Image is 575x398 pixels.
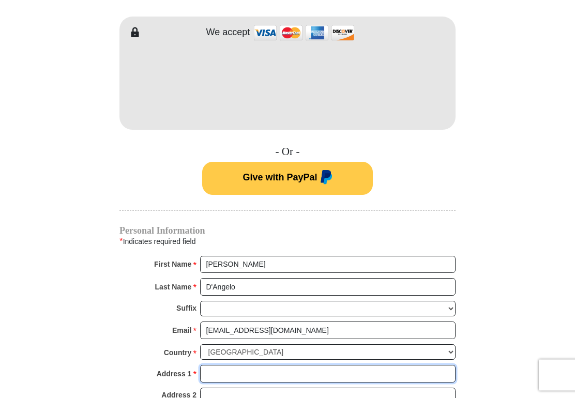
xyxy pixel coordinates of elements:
[155,280,192,295] strong: Last Name
[154,257,191,272] strong: First Name
[176,301,196,316] strong: Suffix
[164,346,192,360] strong: Country
[202,162,373,195] button: Give with PayPal
[172,324,191,338] strong: Email
[157,367,192,381] strong: Address 1
[252,22,356,44] img: credit cards accepted
[119,227,456,235] h4: Personal Information
[206,27,250,39] h4: We accept
[119,235,456,249] div: Indicates required field
[119,146,456,159] h4: - Or -
[243,173,317,183] span: Give with PayPal
[317,171,332,187] img: paypal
